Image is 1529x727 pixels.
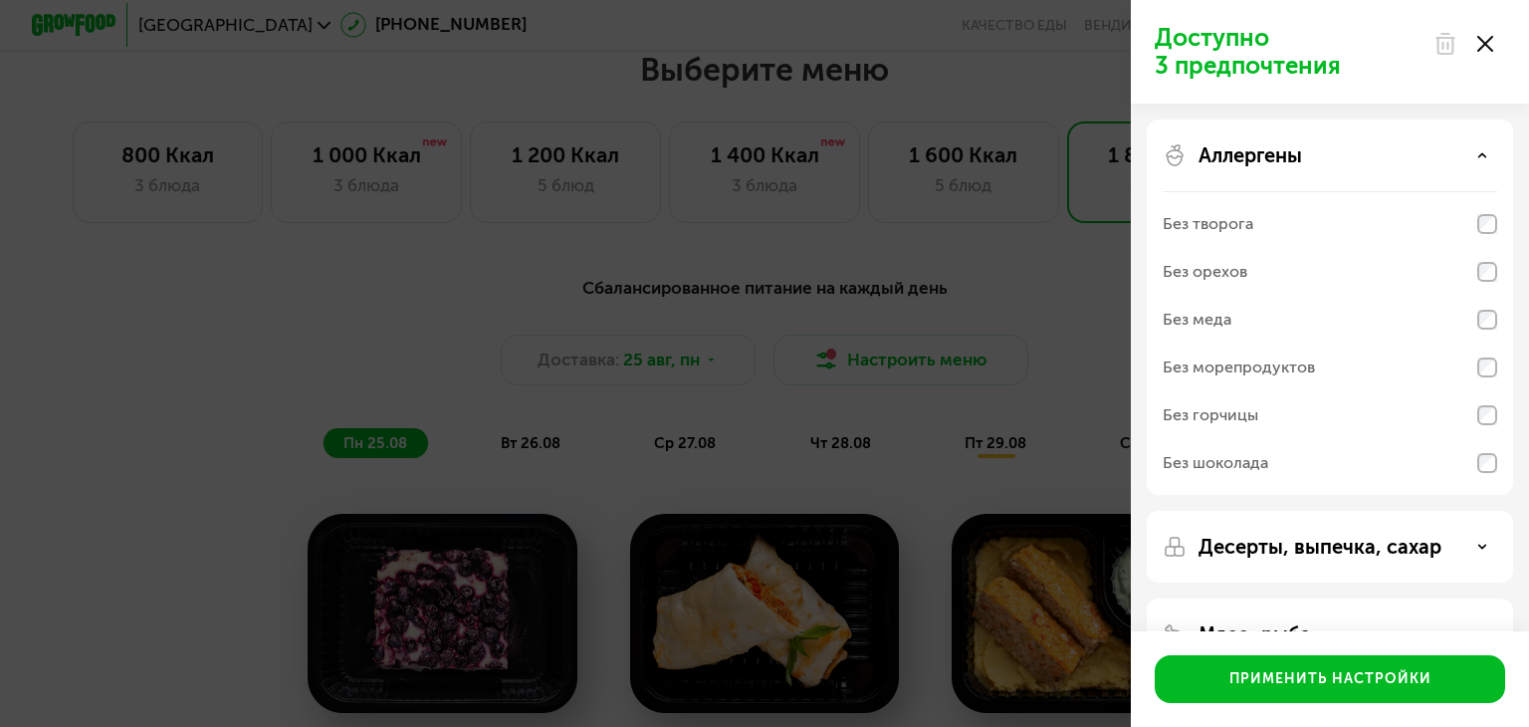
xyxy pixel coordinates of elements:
[1163,451,1268,475] div: Без шоколада
[1199,535,1441,559] p: Десерты, выпечка, сахар
[1163,308,1231,332] div: Без меда
[1163,260,1247,284] div: Без орехов
[1155,655,1505,703] button: Применить настройки
[1199,622,1311,646] p: Мясо, рыба
[1163,403,1258,427] div: Без горчицы
[1155,24,1421,80] p: Доступно 3 предпочтения
[1163,356,1315,379] div: Без морепродуктов
[1163,212,1253,236] div: Без творога
[1199,143,1302,167] p: Аллергены
[1229,669,1431,689] div: Применить настройки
